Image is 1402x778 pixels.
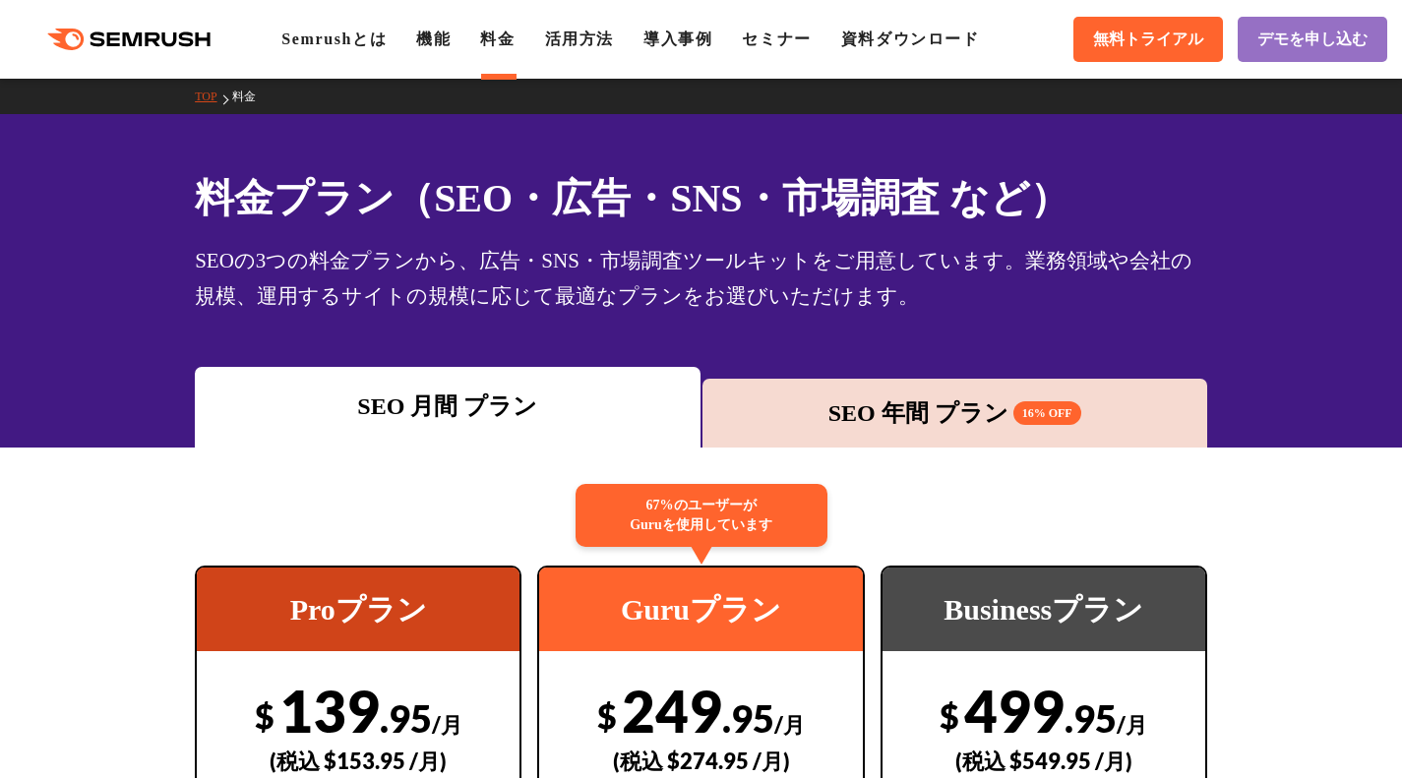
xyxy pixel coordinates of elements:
[545,30,614,47] a: 活用方法
[205,389,690,424] div: SEO 月間 プラン
[195,90,231,103] a: TOP
[380,695,432,741] span: .95
[1013,401,1081,425] span: 16% OFF
[1073,17,1223,62] a: 無料トライアル
[1238,17,1387,62] a: デモを申し込む
[712,395,1197,431] div: SEO 年間 プラン
[1093,30,1203,50] span: 無料トライアル
[774,711,805,738] span: /月
[1117,711,1147,738] span: /月
[576,484,827,547] div: 67%のユーザーが Guruを使用しています
[539,568,862,651] div: Guruプラン
[597,695,617,736] span: $
[940,695,959,736] span: $
[197,568,519,651] div: Proプラン
[722,695,774,741] span: .95
[1065,695,1117,741] span: .95
[480,30,515,47] a: 料金
[255,695,274,736] span: $
[841,30,980,47] a: 資料ダウンロード
[195,169,1207,227] h1: 料金プラン（SEO・広告・SNS・市場調査 など）
[883,568,1205,651] div: Businessプラン
[432,711,462,738] span: /月
[281,30,387,47] a: Semrushとは
[643,30,712,47] a: 導入事例
[195,243,1207,314] div: SEOの3つの料金プランから、広告・SNS・市場調査ツールキットをご用意しています。業務領域や会社の規模、運用するサイトの規模に応じて最適なプランをお選びいただけます。
[742,30,811,47] a: セミナー
[1257,30,1368,50] span: デモを申し込む
[416,30,451,47] a: 機能
[232,90,271,103] a: 料金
